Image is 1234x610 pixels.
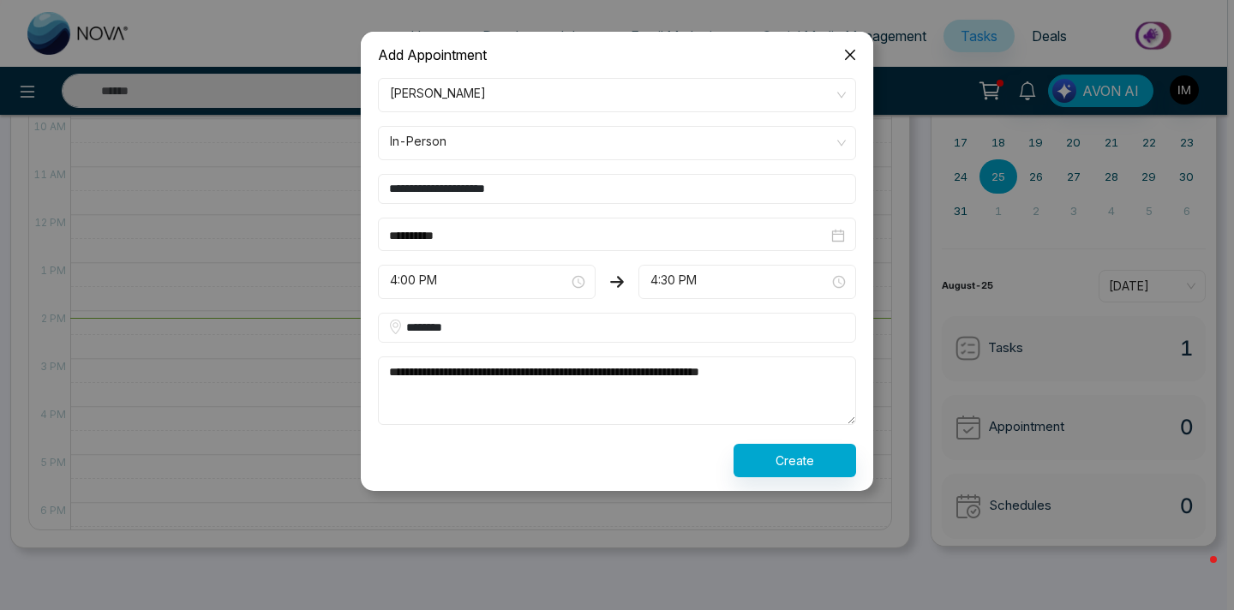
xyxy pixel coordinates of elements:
button: Close [827,32,873,78]
span: In-Person [390,129,844,158]
span: 4:00 PM [390,267,584,296]
span: 4:30 PM [650,267,844,296]
span: close [843,48,857,62]
div: Add Appointment [378,45,856,64]
div: [PERSON_NAME] [390,81,829,132]
button: Create [734,444,856,477]
iframe: Intercom live chat [1176,552,1217,593]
